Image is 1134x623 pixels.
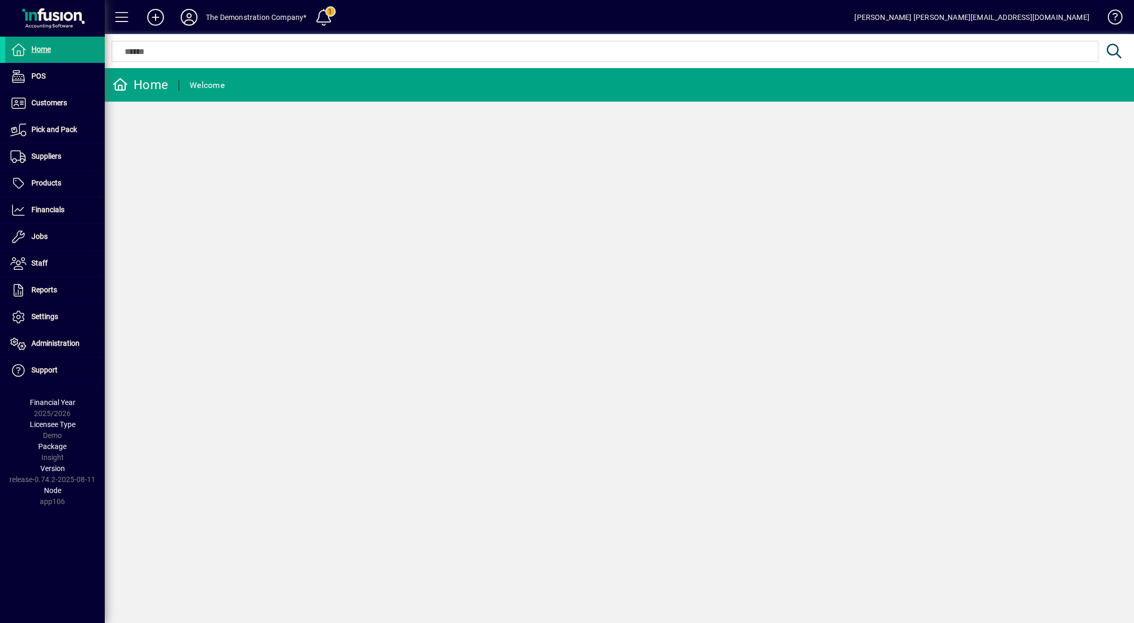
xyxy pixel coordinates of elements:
[113,76,168,93] div: Home
[44,486,61,495] span: Node
[854,9,1089,26] div: [PERSON_NAME] [PERSON_NAME][EMAIL_ADDRESS][DOMAIN_NAME]
[31,232,48,241] span: Jobs
[1100,2,1121,36] a: Knowledge Base
[40,464,65,473] span: Version
[5,144,105,170] a: Suppliers
[31,45,51,53] span: Home
[38,442,67,451] span: Package
[31,152,61,160] span: Suppliers
[5,250,105,277] a: Staff
[30,420,75,429] span: Licensee Type
[206,9,307,26] div: The Demonstration Company*
[5,170,105,196] a: Products
[5,224,105,250] a: Jobs
[31,366,58,374] span: Support
[31,286,57,294] span: Reports
[190,77,225,94] div: Welcome
[30,398,75,407] span: Financial Year
[5,63,105,90] a: POS
[31,339,80,347] span: Administration
[31,312,58,321] span: Settings
[5,197,105,223] a: Financials
[5,331,105,357] a: Administration
[5,357,105,384] a: Support
[5,277,105,303] a: Reports
[31,179,61,187] span: Products
[31,125,77,134] span: Pick and Pack
[5,90,105,116] a: Customers
[31,72,46,80] span: POS
[139,8,172,27] button: Add
[172,8,206,27] button: Profile
[31,259,48,267] span: Staff
[31,205,64,214] span: Financials
[31,99,67,107] span: Customers
[5,304,105,330] a: Settings
[5,117,105,143] a: Pick and Pack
